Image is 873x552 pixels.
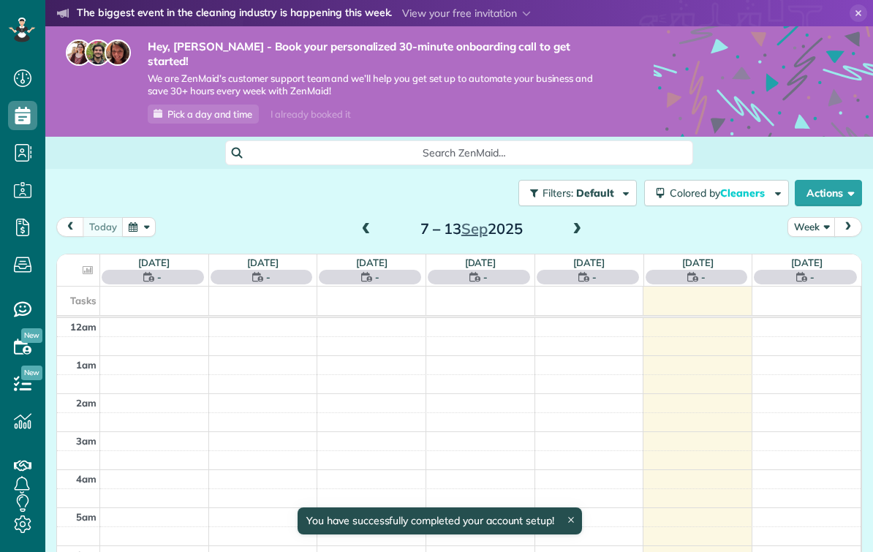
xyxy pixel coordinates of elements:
button: Week [787,217,836,237]
img: michelle-19f622bdf1676172e81f8f8fba1fb50e276960ebfe0243fe18214015130c80e4.jpg [105,39,131,66]
button: next [834,217,862,237]
button: Colored byCleaners [644,180,789,206]
span: - [375,270,379,284]
a: Pick a day and time [148,105,259,124]
span: - [592,270,597,284]
span: New [21,328,42,343]
span: Tasks [70,295,97,306]
div: I already booked it [262,105,359,124]
button: Filters: Default [518,180,637,206]
button: Today [83,217,124,237]
button: Actions [795,180,862,206]
span: We are ZenMaid’s customer support team and we’ll help you get set up to automate your business an... [148,72,610,97]
span: 1am [76,359,97,371]
span: Colored by [670,186,770,200]
span: 12am [70,321,97,333]
span: - [701,270,706,284]
span: Filters: [543,186,573,200]
span: - [157,270,162,284]
span: 3am [76,435,97,447]
a: [DATE] [682,257,714,268]
span: 2am [76,397,97,409]
a: [DATE] [791,257,823,268]
span: Sep [461,219,488,238]
span: - [810,270,815,284]
span: - [266,270,271,284]
a: Filters: Default [511,180,637,206]
span: Default [576,186,615,200]
span: Pick a day and time [167,108,252,120]
button: prev [56,217,84,237]
div: You have successfully completed your account setup! [298,507,582,534]
span: Cleaners [720,186,767,200]
a: [DATE] [356,257,388,268]
span: New [21,366,42,380]
span: 5am [76,511,97,523]
a: [DATE] [138,257,170,268]
strong: Hey, [PERSON_NAME] - Book your personalized 30-minute onboarding call to get started! [148,39,610,68]
img: maria-72a9807cf96188c08ef61303f053569d2e2a8a1cde33d635c8a3ac13582a053d.jpg [66,39,92,66]
strong: The biggest event in the cleaning industry is happening this week. [77,6,392,22]
a: [DATE] [247,257,279,268]
h2: 7 – 13 2025 [380,221,563,237]
span: 4am [76,473,97,485]
span: - [483,270,488,284]
img: jorge-587dff0eeaa6aab1f244e6dc62b8924c3b6ad411094392a53c71c6c4a576187d.jpg [85,39,111,66]
a: [DATE] [573,257,605,268]
a: [DATE] [465,257,496,268]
